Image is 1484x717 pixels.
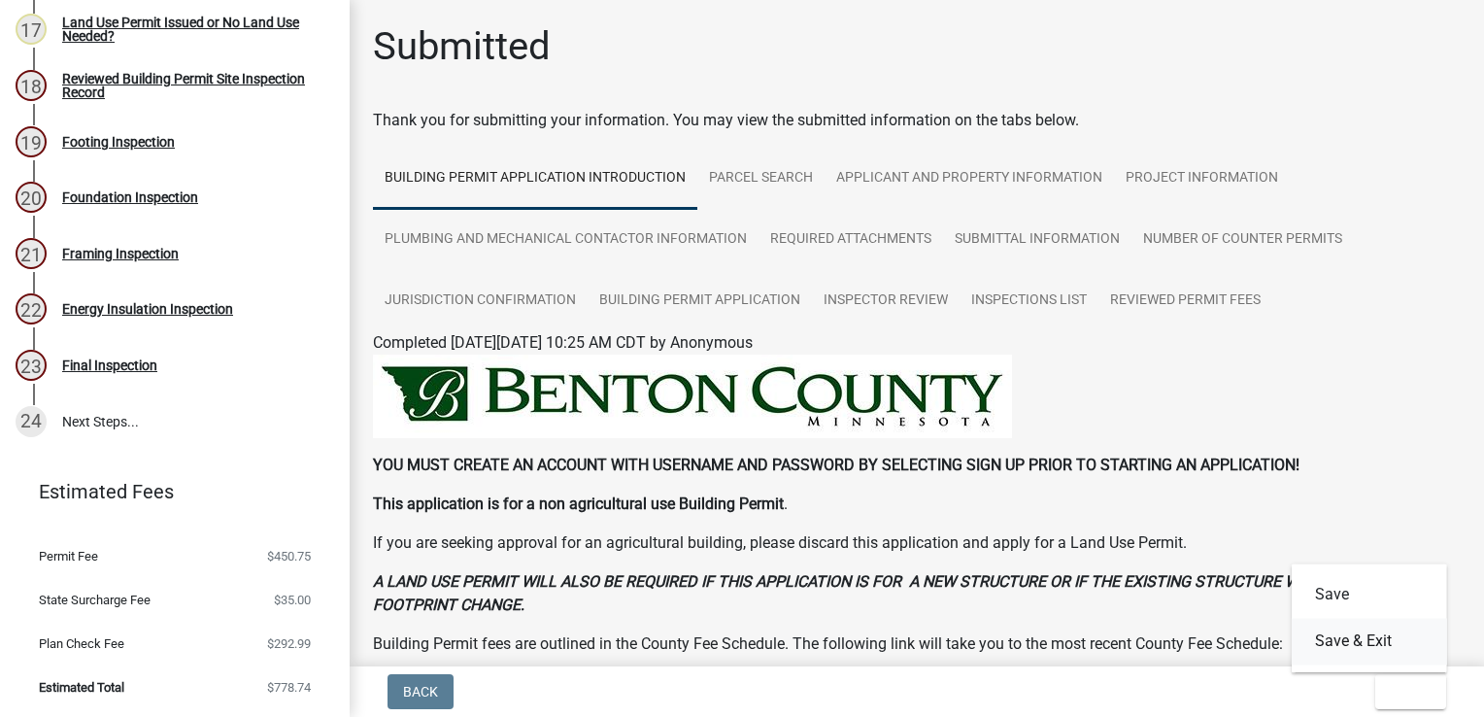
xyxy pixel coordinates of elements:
p: . [373,493,1461,516]
div: 23 [16,350,47,381]
strong: This application is for a non agricultural use Building Permit [373,495,784,513]
span: $292.99 [267,637,311,650]
div: 20 [16,182,47,213]
a: Inspections List [960,270,1098,332]
a: Parcel search [697,148,825,210]
a: Number of Counter Permits [1131,209,1354,271]
a: Inspector Review [812,270,960,332]
span: $35.00 [274,594,311,606]
div: Reviewed Building Permit Site Inspection Record [62,72,319,99]
p: If you are seeking approval for an agricultural building, please discard this application and app... [373,531,1461,555]
span: $778.74 [267,681,311,694]
span: Exit [1391,684,1419,700]
div: 22 [16,293,47,324]
button: Exit [1375,674,1446,709]
p: Building Permit fees are outlined in the County Fee Schedule. The following link will take you to... [373,632,1461,656]
div: 17 [16,14,47,45]
a: Submittal Information [943,209,1131,271]
a: Reviewed Permit Fees [1098,270,1272,332]
div: Land Use Permit Issued or No Land Use Needed? [62,16,319,43]
strong: YOU MUST CREATE AN ACCOUNT WITH USERNAME AND PASSWORD BY SELECTING SIGN UP PRIOR TO STARTING AN A... [373,456,1299,474]
img: BENTON_HEADER_184150ff-1924-48f9-adeb-d4c31246c7fa.jpeg [373,355,1012,438]
div: 21 [16,238,47,269]
a: Project Information [1114,148,1290,210]
div: Final Inspection [62,358,157,372]
a: Applicant and Property Information [825,148,1114,210]
span: Permit Fee [39,550,98,563]
a: Jurisdiction Confirmation [373,270,588,332]
span: Plan Check Fee [39,637,124,650]
a: Building Permit Application Introduction [373,148,697,210]
a: Required Attachments [759,209,943,271]
span: Back [403,684,438,700]
div: Framing Inspection [62,247,179,260]
button: Back [388,674,454,709]
strong: A LAND USE PERMIT WILL ALSO BE REQUIRED IF THIS APPLICATION IS FOR A NEW STRUCTURE OR IF THE EXIS... [373,572,1375,614]
div: 24 [16,406,47,437]
span: Estimated Total [39,681,124,694]
button: Save [1292,571,1447,618]
button: Save & Exit [1292,618,1447,665]
h1: Submitted [373,23,551,70]
div: Thank you for submitting your information. You may view the submitted information on the tabs below. [373,109,1461,132]
div: Footing Inspection [62,135,175,149]
div: 19 [16,126,47,157]
div: 18 [16,70,47,101]
a: Estimated Fees [16,472,319,511]
span: $450.75 [267,550,311,563]
span: Completed [DATE][DATE] 10:25 AM CDT by Anonymous [373,333,753,352]
div: Foundation Inspection [62,190,198,204]
a: Building Permit Application [588,270,812,332]
div: Energy Insulation Inspection [62,302,233,316]
div: Exit [1292,563,1447,672]
a: Plumbing and Mechanical Contactor Information [373,209,759,271]
span: State Surcharge Fee [39,594,151,606]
